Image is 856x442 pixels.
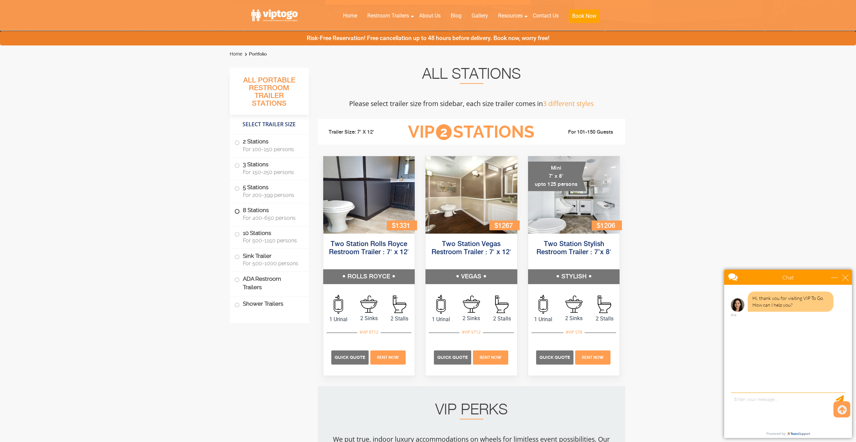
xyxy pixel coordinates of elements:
span: 2 Sinks [353,314,384,322]
h2: VIP PERKS [331,403,612,419]
span: For 150-250 persons [243,169,301,175]
a: Restroom Trailers [362,8,414,23]
span: Quick Quote [437,355,468,360]
div: $1331 [387,220,417,230]
a: Quick Quote [331,354,370,360]
a: Quick Quote [536,354,574,360]
span: For 500-1000 persons [243,260,301,267]
a: Gallery [467,8,493,23]
iframe: Live Chat Box [720,266,856,442]
h5: STYLISH [528,269,620,284]
a: Two Station Rolls Royce Restroom Trailer : 7′ x 12′ [329,241,409,256]
img: an icon of Stall [393,296,406,313]
span: 1 Urinal [323,315,354,324]
span: 2 Sinks [559,314,589,322]
button: Book Now [569,9,600,23]
h5: VEGAS [425,269,517,284]
label: 3 Stations [234,158,304,178]
div: #VIP S78 [563,328,585,337]
span: For 200-399 persons [243,192,301,198]
img: an icon of sink [565,296,583,313]
span: 2 Stalls [589,315,620,323]
img: an icon of Stall [598,296,611,313]
label: Sink Trailer [234,249,304,270]
span: For 500-1150 persons [243,237,301,244]
label: 10 Stations [234,226,304,247]
div: Mini 7' x 8' upto 125 persons [528,162,586,191]
img: Side view of two station restroom trailer with separate doors for males and females [323,156,415,234]
span: For 400-650 persons [243,215,301,221]
span: 2 Stalls [487,315,517,323]
label: ADA Restroom Trailers [234,272,304,295]
span: 3 different styles [543,99,594,108]
label: Shower Trailers [234,297,304,311]
h3: All Portable Restroom Trailer Stations [230,74,309,115]
a: Blog [446,8,467,23]
li: Trailer Size: 7' X 12' [323,122,398,142]
a: Two Station Stylish Restroom Trailer : 7’x 8′ [536,241,611,256]
img: an icon of sink [360,296,377,313]
a: Rent Now [370,354,407,360]
div: #VIP R712 [357,328,381,337]
div: $1267 [489,220,520,230]
img: an icon of sink [463,296,480,313]
h5: ROLLS ROYCE [323,269,415,284]
a: Book Now [564,8,605,27]
label: 2 Stations [234,135,304,156]
img: an icon of urinal [334,295,343,314]
img: Side view of two station restroom trailer with separate doors for males and females [425,156,517,234]
a: Rent Now [574,354,611,360]
li: For 101-150 Guests [545,128,621,136]
a: Home [338,8,362,23]
img: an icon of urinal [436,295,446,314]
li: Portfolio [243,50,267,58]
span: 1 Urinal [425,315,456,324]
h2: All Stations [318,68,625,84]
a: About Us [414,8,446,23]
h4: Select Trailer Size [230,118,309,131]
a: Resources [493,8,528,23]
span: 1 Urinal [528,315,559,324]
span: Rent Now [377,355,399,360]
a: Two Station Vegas Restroom Trailer : 7′ x 12′ [432,241,511,256]
img: an icon of urinal [538,295,548,314]
span: 2 Sinks [456,314,487,322]
span: Quick Quote [539,355,570,360]
h3: VIP Stations [398,123,545,141]
span: 2 Stalls [384,315,415,323]
span: For 100-150 persons [243,146,301,152]
a: Rent Now [472,354,509,360]
div: #VIP V712 [459,328,483,337]
span: 2 [436,124,452,140]
a: Home [230,51,242,57]
label: 8 Stations [234,203,304,224]
span: Rent Now [582,355,604,360]
a: Quick Quote [434,354,472,360]
a: Contact Us [528,8,564,23]
img: an icon of Stall [495,296,509,313]
img: A mini restroom trailer with two separate stations and separate doors for males and females [528,156,620,234]
span: Rent Now [480,355,501,360]
div: $1206 [592,220,622,230]
p: Please select trailer size from sidebar, each size trailer comes in [318,97,625,110]
span: Quick Quote [335,355,365,360]
label: 5 Stations [234,180,304,201]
